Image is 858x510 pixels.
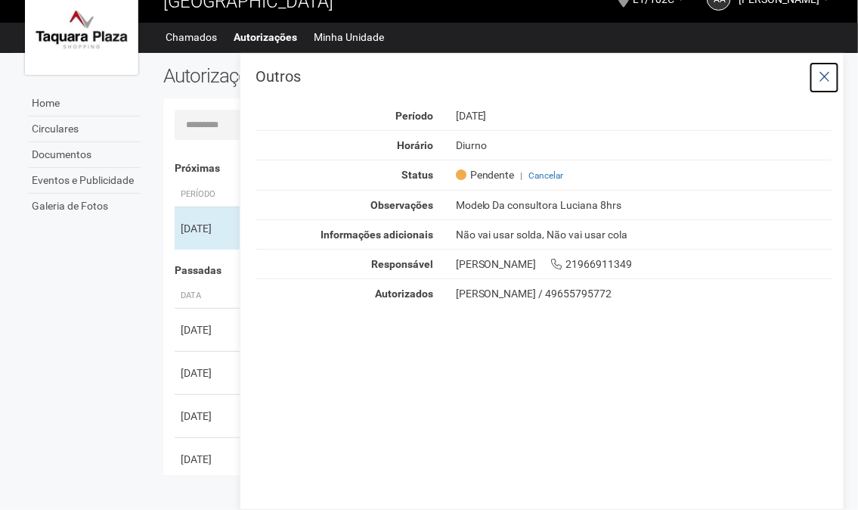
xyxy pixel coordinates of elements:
[371,258,433,270] strong: Responsável
[321,229,433,241] strong: Informações adicionais
[444,109,844,123] div: [DATE]
[314,26,385,48] a: Minha Unidade
[29,194,141,219] a: Galeria de Fotos
[166,26,218,48] a: Chamados
[29,142,141,168] a: Documentos
[521,170,523,181] span: |
[529,170,564,181] a: Cancelar
[444,138,844,152] div: Diurno
[397,139,433,151] strong: Horário
[444,198,844,212] div: Modelo Da consultora Luciana 8hrs
[395,110,433,122] strong: Período
[29,91,141,117] a: Home
[175,284,243,309] th: Data
[256,69,832,84] h3: Outros
[181,409,237,424] div: [DATE]
[234,26,298,48] a: Autorizações
[181,365,237,381] div: [DATE]
[175,265,822,276] h4: Passadas
[444,228,844,241] div: Não vai usar solda, Não vai usar cola
[181,221,237,236] div: [DATE]
[444,257,844,271] div: [PERSON_NAME] 21966911349
[456,287,833,300] div: [PERSON_NAME] / 49655795772
[181,322,237,337] div: [DATE]
[375,288,433,300] strong: Autorizados
[29,117,141,142] a: Circulares
[370,199,433,211] strong: Observações
[175,163,822,174] h4: Próximas
[175,182,243,207] th: Período
[29,168,141,194] a: Eventos e Publicidade
[456,168,515,182] span: Pendente
[401,169,433,181] strong: Status
[181,452,237,467] div: [DATE]
[163,64,487,87] h2: Autorizações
